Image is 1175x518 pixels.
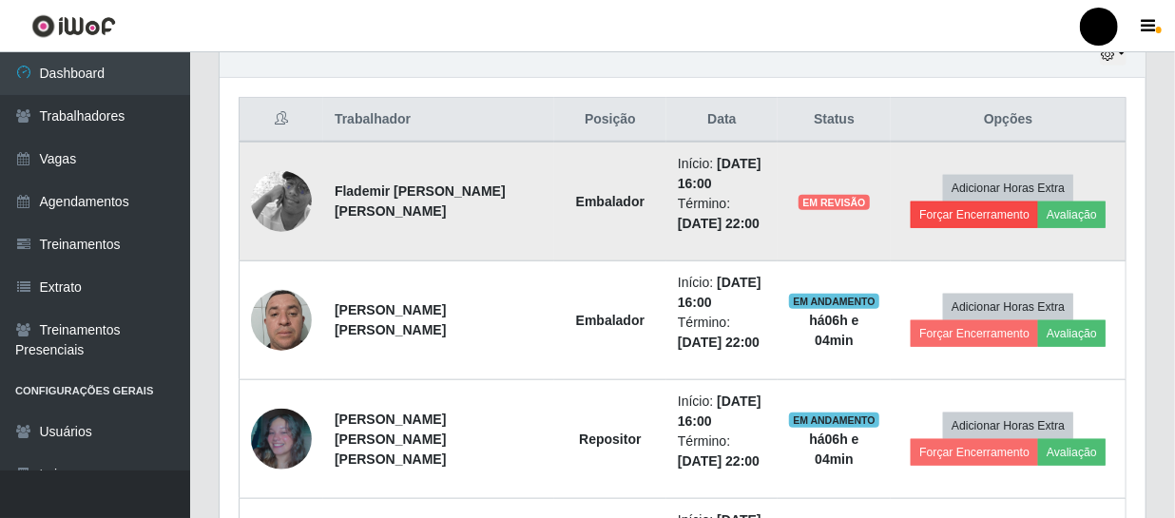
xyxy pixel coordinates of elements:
[678,453,760,469] time: [DATE] 22:00
[323,98,554,143] th: Trabalhador
[1038,320,1106,347] button: Avaliação
[251,279,312,360] img: 1724708797477.jpeg
[678,392,766,432] li: Início:
[678,154,766,194] li: Início:
[678,273,766,313] li: Início:
[911,439,1038,466] button: Forçar Encerramento
[943,294,1073,320] button: Adicionar Horas Extra
[678,432,766,471] li: Término:
[911,320,1038,347] button: Forçar Encerramento
[911,201,1038,228] button: Forçar Encerramento
[335,412,446,467] strong: [PERSON_NAME] [PERSON_NAME] [PERSON_NAME]
[891,98,1126,143] th: Opções
[789,412,879,428] span: EM ANDAMENTO
[678,275,761,310] time: [DATE] 16:00
[576,194,645,209] strong: Embalador
[579,432,641,447] strong: Repositor
[678,216,760,231] time: [DATE] 22:00
[251,147,312,256] img: 1677862473540.jpeg
[251,409,312,470] img: 1733427416701.jpeg
[335,183,506,219] strong: Flademir [PERSON_NAME] [PERSON_NAME]
[778,98,891,143] th: Status
[943,175,1073,201] button: Adicionar Horas Extra
[1038,201,1106,228] button: Avaliação
[943,412,1073,439] button: Adicionar Horas Extra
[31,14,116,38] img: CoreUI Logo
[678,194,766,234] li: Término:
[678,313,766,353] li: Término:
[678,156,761,191] time: [DATE] 16:00
[554,98,666,143] th: Posição
[678,335,760,350] time: [DATE] 22:00
[789,294,879,309] span: EM ANDAMENTO
[666,98,778,143] th: Data
[1038,439,1106,466] button: Avaliação
[678,393,761,429] time: [DATE] 16:00
[576,313,645,328] strong: Embalador
[810,313,859,348] strong: há 06 h e 04 min
[799,195,869,210] span: EM REVISÃO
[810,432,859,467] strong: há 06 h e 04 min
[335,302,446,337] strong: [PERSON_NAME] [PERSON_NAME]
